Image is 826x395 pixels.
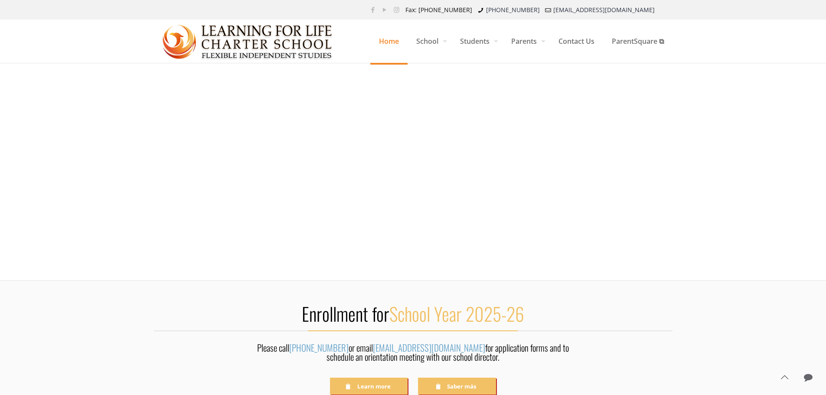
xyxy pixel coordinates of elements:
a: [EMAIL_ADDRESS][DOMAIN_NAME] [373,341,485,354]
a: Facebook icon [369,5,378,14]
img: Home [163,20,333,63]
a: Learning for Life Charter School [163,20,333,63]
a: School [408,20,451,63]
i: phone [477,6,485,14]
rs-layer: Welcome to Learning for Life Charter School [171,72,348,82]
a: [PHONE_NUMBER] [289,341,349,354]
i: mail [544,6,553,14]
a: Instagram icon [392,5,401,14]
a: Students [451,20,503,63]
span: School Year 2025-26 [389,300,524,327]
a: YouTube icon [380,5,389,14]
a: Home [370,20,408,63]
span: School [408,28,451,54]
span: Parents [503,28,550,54]
a: Learn more [330,378,408,395]
a: Saber más [418,378,496,395]
a: Contact Us [550,20,603,63]
a: Back to top icon [775,368,793,386]
span: Students [451,28,503,54]
a: [PHONE_NUMBER] [486,6,540,14]
a: ParentSquare ⧉ [603,20,673,63]
a: [EMAIL_ADDRESS][DOMAIN_NAME] [553,6,655,14]
h2: Enrollment for [154,302,673,325]
span: Contact Us [550,28,603,54]
div: Please call or email for application forms and to schedule an orientation meeting with our school... [248,343,578,366]
a: Parents [503,20,550,63]
span: Home [370,28,408,54]
span: ParentSquare ⧉ [603,28,673,54]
